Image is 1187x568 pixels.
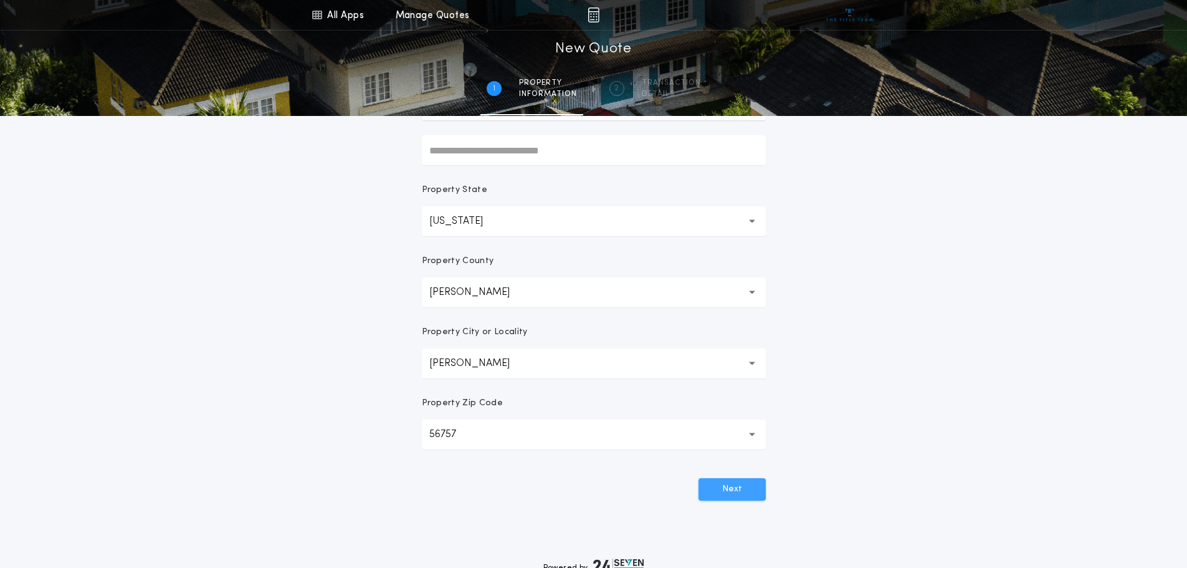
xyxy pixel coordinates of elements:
button: [US_STATE] [422,206,766,236]
p: [PERSON_NAME] [429,285,530,300]
p: Property State [422,184,487,196]
button: 56757 [422,420,766,450]
span: details [642,89,701,99]
h1: New Quote [555,39,631,59]
p: [PERSON_NAME] [429,356,530,371]
p: Property City or Locality [422,326,528,339]
h2: 2 [614,84,619,94]
span: information [519,89,577,99]
p: Property County [422,255,494,267]
span: Transaction [642,78,701,88]
img: img [588,7,599,22]
button: [PERSON_NAME] [422,349,766,378]
span: Property [519,78,577,88]
h2: 1 [493,84,495,94]
button: Next [698,478,766,501]
img: vs-icon [826,9,873,21]
p: Property Zip Code [422,397,503,410]
p: [US_STATE] [429,214,503,229]
button: [PERSON_NAME] [422,277,766,307]
p: 56757 [429,427,476,442]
